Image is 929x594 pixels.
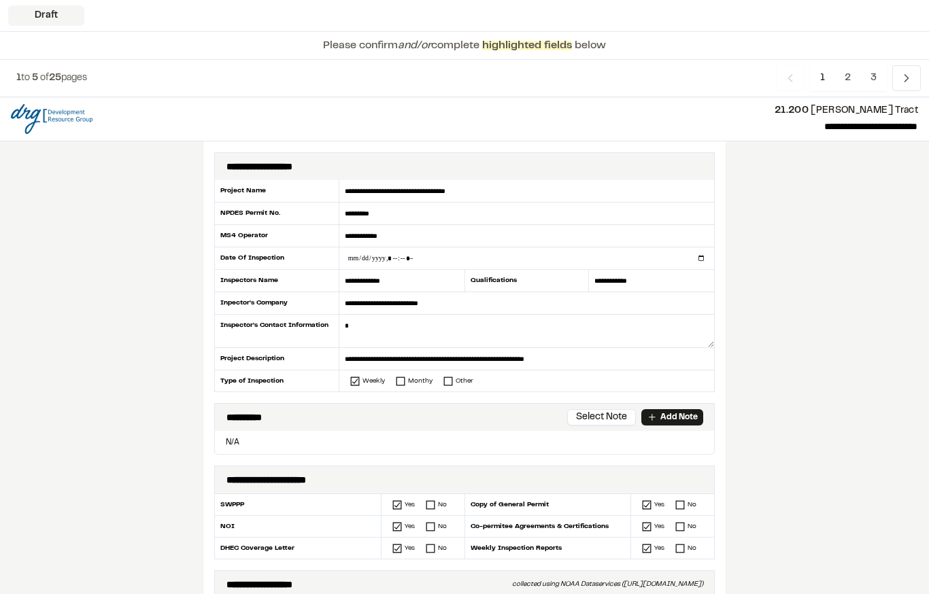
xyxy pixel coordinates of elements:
div: Yes [654,521,664,531]
span: highlighted fields [482,41,572,50]
div: SWPPP [215,494,382,516]
p: N/A [220,436,709,449]
div: Draft [8,5,84,26]
div: Weekly [362,376,385,386]
div: No [688,543,696,553]
p: [PERSON_NAME] Tract [103,103,918,118]
div: No [438,543,447,553]
div: Inspector's Contact Information [214,315,339,348]
div: Qualifications [464,270,590,292]
span: 21.200 [775,107,809,115]
div: Weekly Inspection Reports [464,538,631,559]
div: No [688,521,696,531]
div: Project Description [214,348,339,370]
span: 2 [834,65,861,91]
span: 5 [32,74,38,82]
div: No [438,521,447,531]
div: NOI [215,516,382,538]
p: to of pages [16,71,87,86]
div: Yes [405,543,415,553]
div: Co-permitee Agreements & Certifications [464,516,631,538]
div: No [688,500,696,510]
div: collected using NOAA Dataservices ([URL][DOMAIN_NAME]) [512,579,703,590]
p: Please confirm complete below [323,37,606,54]
div: Type of Inspection [214,370,339,391]
div: NPDES Permit No. [214,203,339,225]
div: Copy of General Permit [464,494,631,516]
nav: Navigation [776,65,921,91]
div: No [438,500,447,510]
p: Add Note [660,411,698,423]
div: Date Of Inspection [214,247,339,270]
div: Project Name [214,180,339,203]
div: MS4 Operator [214,225,339,247]
div: Other [456,376,473,386]
span: 3 [860,65,887,91]
button: Select Note [567,409,636,425]
div: Inspectors Name [214,270,339,292]
div: Yes [405,500,415,510]
div: Yes [405,521,415,531]
span: 1 [16,74,21,82]
img: file [11,104,92,134]
div: Yes [654,500,664,510]
div: Monthy [408,376,433,386]
div: DHEC Coverage Letter [215,538,382,559]
span: 25 [49,74,61,82]
span: and/or [398,41,431,50]
div: Inpector's Company [214,292,339,315]
div: Yes [654,543,664,553]
span: 1 [810,65,835,91]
